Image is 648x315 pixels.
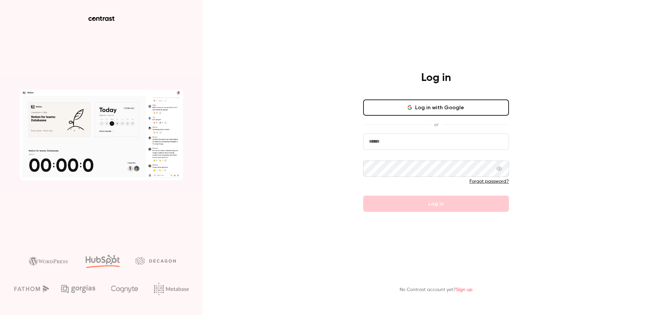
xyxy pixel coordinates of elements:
[135,257,176,264] img: decagon
[469,179,509,184] a: Forgot password?
[431,121,442,128] span: or
[363,99,509,116] button: Log in with Google
[421,71,451,85] h4: Log in
[400,286,473,293] p: No Contrast account yet?
[456,287,473,292] a: Sign up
